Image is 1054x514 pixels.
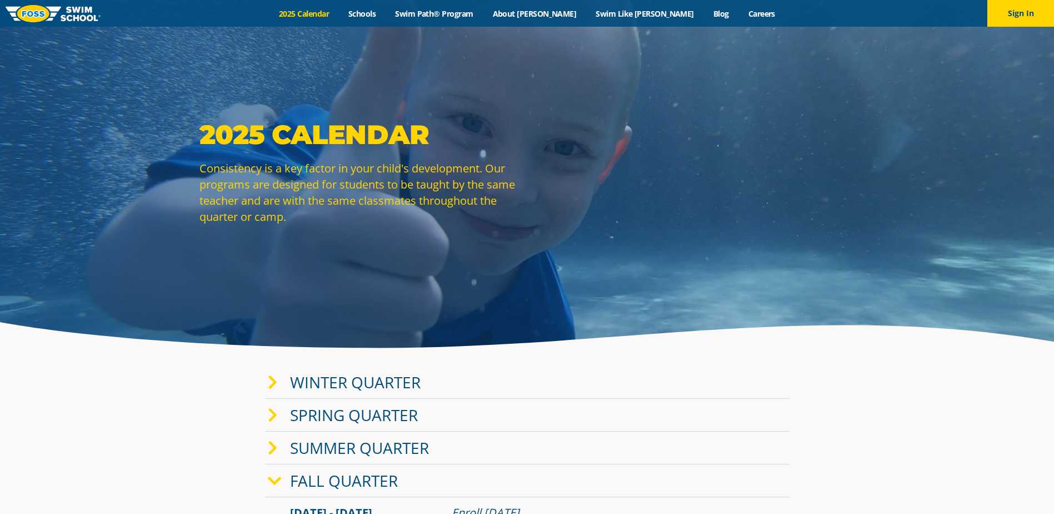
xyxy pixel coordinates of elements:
a: Swim Like [PERSON_NAME] [586,8,704,19]
a: Blog [703,8,738,19]
img: FOSS Swim School Logo [6,5,101,22]
a: 2025 Calendar [269,8,339,19]
a: About [PERSON_NAME] [483,8,586,19]
a: Spring Quarter [290,404,418,426]
a: Fall Quarter [290,470,398,491]
a: Careers [738,8,785,19]
p: Consistency is a key factor in your child's development. Our programs are designed for students t... [199,160,522,225]
a: Swim Path® Program [386,8,483,19]
strong: 2025 Calendar [199,118,429,151]
a: Winter Quarter [290,372,421,393]
a: Summer Quarter [290,437,429,458]
a: Schools [339,8,386,19]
